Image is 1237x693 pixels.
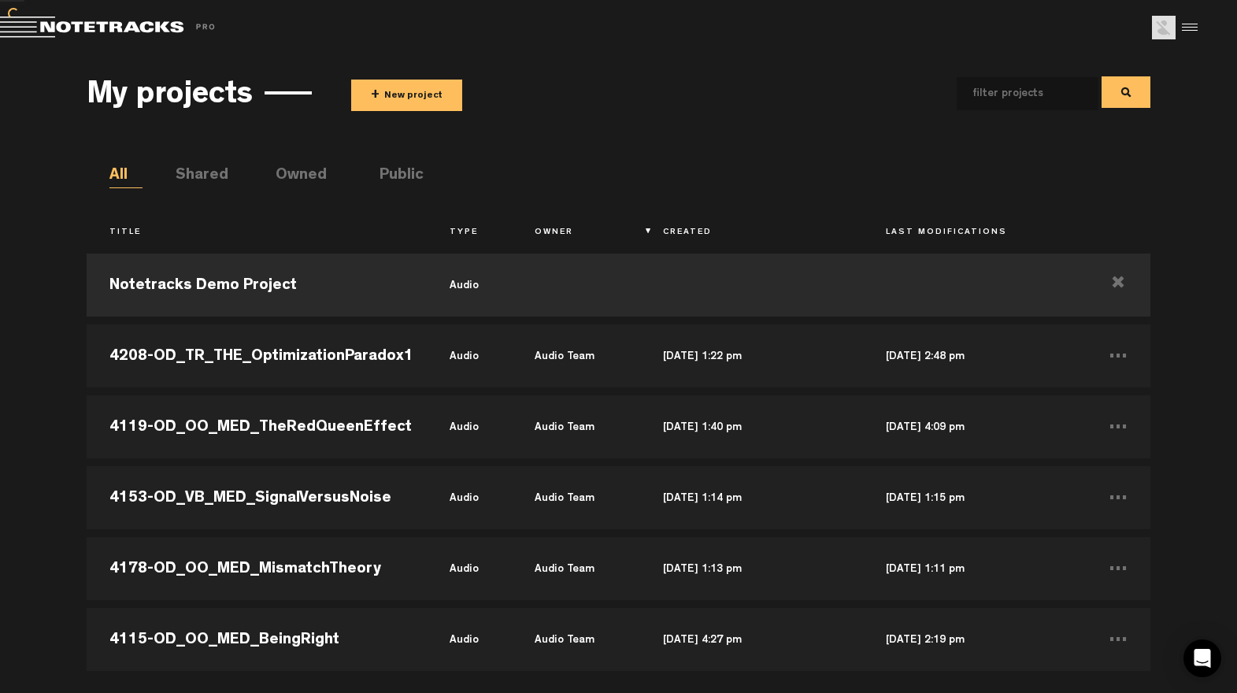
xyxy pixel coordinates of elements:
button: +New project [351,80,462,111]
td: [DATE] 1:40 pm [640,391,864,462]
td: 4178-OD_OO_MED_MismatchTheory [87,533,427,604]
td: [DATE] 1:15 pm [863,462,1087,533]
td: ... [1087,321,1150,391]
div: Open Intercom Messenger [1183,639,1221,677]
td: audio [427,533,512,604]
td: [DATE] 4:27 pm [640,604,864,675]
img: ACg8ocLu3IjZ0q4g3Sv-67rBggf13R-7caSq40_txJsJBEcwv2RmFg=s96-c [1152,16,1176,39]
li: Public [380,165,413,188]
li: All [109,165,143,188]
td: 4208-OD_TR_THE_OptimizationParadox1 [87,321,427,391]
td: 4153-OD_VB_MED_SignalVersusNoise [87,462,427,533]
td: ... [1087,604,1150,675]
td: [DATE] 2:19 pm [863,604,1087,675]
th: Owner [512,220,639,246]
th: Last Modifications [863,220,1087,246]
td: audio [427,391,512,462]
td: audio [427,604,512,675]
span: + [371,87,380,105]
td: Audio Team [512,321,639,391]
td: Audio Team [512,391,639,462]
li: Owned [276,165,309,188]
td: Audio Team [512,533,639,604]
th: Type [427,220,512,246]
td: audio [427,321,512,391]
td: [DATE] 1:22 pm [640,321,864,391]
td: ... [1087,533,1150,604]
td: [DATE] 1:14 pm [640,462,864,533]
td: ... [1087,391,1150,462]
td: audio [427,462,512,533]
td: [DATE] 1:11 pm [863,533,1087,604]
td: [DATE] 1:13 pm [640,533,864,604]
td: Notetracks Demo Project [87,250,427,321]
td: ... [1087,462,1150,533]
th: Created [640,220,864,246]
input: filter projects [957,77,1073,110]
td: audio [427,250,512,321]
td: [DATE] 2:48 pm [863,321,1087,391]
td: 4115-OD_OO_MED_BeingRight [87,604,427,675]
td: 4119-OD_OO_MED_TheRedQueenEffect [87,391,427,462]
h3: My projects [87,80,253,114]
td: Audio Team [512,604,639,675]
td: [DATE] 4:09 pm [863,391,1087,462]
td: Audio Team [512,462,639,533]
th: Title [87,220,427,246]
li: Shared [176,165,209,188]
